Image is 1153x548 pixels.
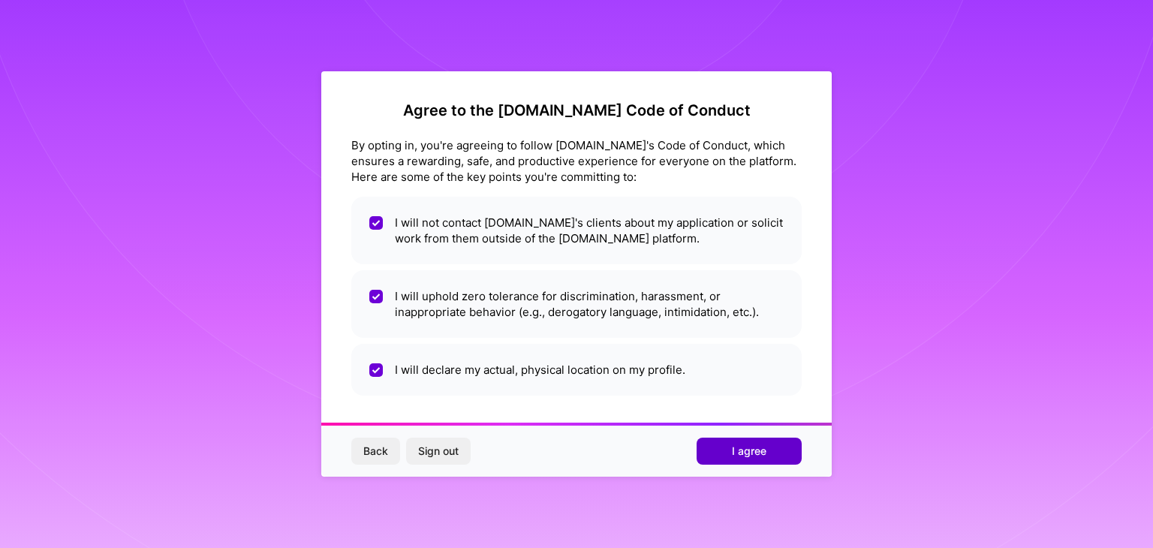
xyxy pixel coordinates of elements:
li: I will not contact [DOMAIN_NAME]'s clients about my application or solicit work from them outside... [351,197,802,264]
h2: Agree to the [DOMAIN_NAME] Code of Conduct [351,101,802,119]
span: Sign out [418,444,459,459]
span: Back [363,444,388,459]
div: By opting in, you're agreeing to follow [DOMAIN_NAME]'s Code of Conduct, which ensures a rewardin... [351,137,802,185]
button: Back [351,438,400,465]
span: I agree [732,444,766,459]
button: Sign out [406,438,471,465]
li: I will uphold zero tolerance for discrimination, harassment, or inappropriate behavior (e.g., der... [351,270,802,338]
button: I agree [697,438,802,465]
li: I will declare my actual, physical location on my profile. [351,344,802,396]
